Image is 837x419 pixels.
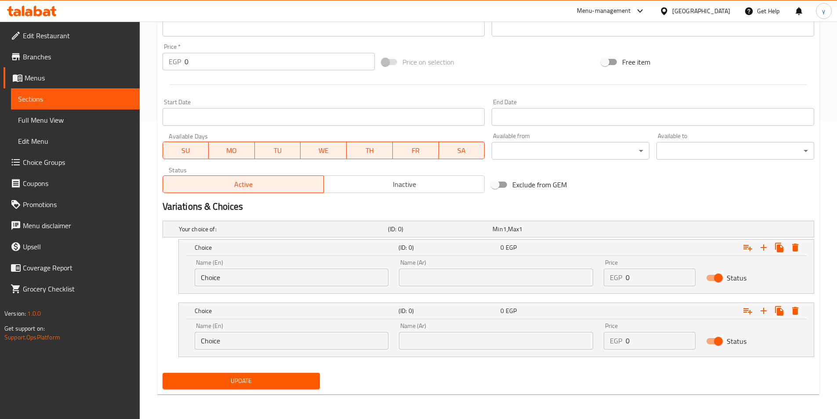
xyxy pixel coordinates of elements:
span: Get support on: [4,323,45,334]
a: Coupons [4,173,140,194]
button: Add choice group [740,240,756,255]
button: WE [301,142,347,159]
a: Upsell [4,236,140,257]
span: Price on selection [402,57,454,67]
span: Exclude from GEM [512,179,567,190]
span: EGP [506,305,517,317]
span: Active [167,178,320,191]
input: Please enter price [626,332,696,350]
h2: Variations & Choices [163,200,814,213]
h5: Choice [195,243,395,252]
h5: (ID: 0) [388,225,489,233]
h5: (ID: 0) [399,243,497,252]
button: FR [393,142,439,159]
button: SU [163,142,209,159]
a: Edit Menu [11,131,140,152]
span: WE [304,144,343,157]
input: Please enter product barcode [163,19,485,36]
button: TU [255,142,301,159]
span: 0 [500,242,504,253]
span: Free item [622,57,650,67]
button: Delete Choice [787,303,803,319]
button: Add new choice [756,240,772,255]
span: Full Menu View [18,115,133,125]
span: TU [258,144,297,157]
div: Expand [179,303,814,319]
div: ​ [492,142,649,160]
button: Add new choice [756,303,772,319]
input: Please enter price [185,53,375,70]
div: Expand [163,221,814,237]
span: 1 [519,223,522,235]
button: Clone new choice [772,303,787,319]
div: Expand [179,240,814,255]
span: Menus [25,73,133,83]
span: 1 [503,223,507,235]
a: Grocery Checklist [4,278,140,299]
span: FR [396,144,435,157]
button: MO [209,142,255,159]
a: Sections [11,88,140,109]
span: Min [493,223,503,235]
p: EGP [610,335,622,346]
span: EGP [506,242,517,253]
a: Edit Restaurant [4,25,140,46]
span: Status [727,273,746,283]
input: Please enter price [626,269,696,286]
div: [GEOGRAPHIC_DATA] [672,6,730,16]
a: Coverage Report [4,257,140,278]
span: Grocery Checklist [23,284,133,294]
h5: Choice [195,306,395,315]
a: Support.OpsPlatform [4,332,60,343]
span: Update [170,375,313,386]
button: Active [163,175,324,193]
span: SU [167,144,206,157]
span: 0 [500,305,504,317]
button: Update [163,373,320,389]
div: , [493,225,594,233]
span: Upsell [23,241,133,252]
div: Menu-management [577,6,631,16]
a: Menus [4,67,140,88]
span: TH [350,144,389,157]
span: Menu disclaimer [23,220,133,231]
button: Add choice group [740,303,756,319]
input: Enter name En [195,269,389,286]
span: SA [442,144,482,157]
h5: (ID: 0) [399,306,497,315]
span: Sections [18,94,133,104]
button: TH [347,142,393,159]
span: y [822,6,825,16]
span: Edit Menu [18,136,133,146]
div: ​ [656,142,814,160]
span: Coupons [23,178,133,189]
a: Choice Groups [4,152,140,173]
button: Delete Choice [787,240,803,255]
span: Coverage Report [23,262,133,273]
span: 1.0.0 [27,308,41,319]
a: Branches [4,46,140,67]
input: Enter name Ar [399,332,593,350]
button: Inactive [323,175,485,193]
span: Branches [23,51,133,62]
button: Clone new choice [772,240,787,255]
span: MO [212,144,251,157]
button: SA [439,142,485,159]
p: EGP [169,56,181,67]
p: EGP [610,272,622,283]
span: Inactive [327,178,481,191]
span: Max [508,223,519,235]
span: Version: [4,308,26,319]
a: Promotions [4,194,140,215]
h5: Your choice of: [179,225,384,233]
a: Full Menu View [11,109,140,131]
span: Status [727,336,746,346]
input: Please enter product sku [492,19,814,36]
span: Choice Groups [23,157,133,168]
input: Enter name Ar [399,269,593,286]
span: Edit Restaurant [23,30,133,41]
input: Enter name En [195,332,389,350]
span: Promotions [23,199,133,210]
a: Menu disclaimer [4,215,140,236]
